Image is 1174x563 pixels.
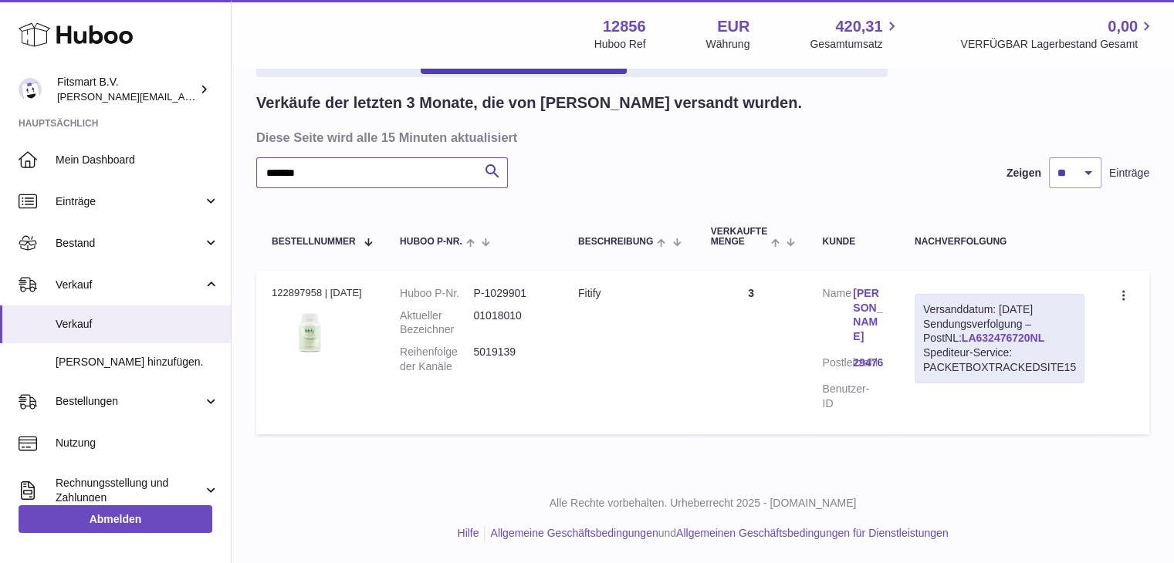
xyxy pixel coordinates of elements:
[923,302,1076,317] div: Versanddatum: [DATE]
[962,332,1044,344] a: LA632476720NL
[272,237,356,247] span: Bestellnummer
[57,75,196,104] div: Fitsmart B.V.
[256,93,802,113] h2: Verkäufe der letzten 3 Monate, die von [PERSON_NAME] versandt wurden.
[56,476,203,505] span: Rechnungsstellung und Zahlungen
[400,237,462,247] span: Huboo P-Nr.
[594,37,646,52] div: Huboo Ref
[923,346,1076,375] div: Spediteur-Service: PACKETBOXTRACKEDSITE15
[490,527,658,539] a: Allgemeine Geschäftsbedingungen
[717,16,749,37] strong: EUR
[960,16,1155,52] a: 0,00 VERFÜGBAR Lagerbestand Gesamt
[400,286,473,301] dt: Huboo P-Nr.
[56,394,203,409] span: Bestellungen
[603,16,646,37] strong: 12856
[578,237,653,247] span: Beschreibung
[915,294,1084,383] div: Sendungsverfolgung – PostNL:
[457,527,479,539] a: Hilfe
[835,16,882,37] span: 420,31
[853,286,884,345] a: [PERSON_NAME]
[57,90,310,103] span: [PERSON_NAME][EMAIL_ADDRESS][DOMAIN_NAME]
[19,78,42,101] img: jonathan@leaderoo.com
[960,37,1155,52] span: VERFÜGBAR Lagerbestand Gesamt
[578,286,680,301] div: Fitify
[19,505,212,533] a: Abmelden
[822,356,853,374] dt: Postleitzahl
[272,305,349,359] img: 128561739542540.png
[473,345,546,374] dd: 5019139
[256,129,1145,146] h3: Diese Seite wird alle 15 Minuten aktualisiert
[272,286,369,300] div: 122897958 | [DATE]
[822,237,883,247] div: Kunde
[810,37,900,52] span: Gesamtumsatz
[853,356,884,370] a: 29476
[56,194,203,209] span: Einträge
[56,278,203,292] span: Verkauf
[56,236,203,251] span: Bestand
[711,227,767,247] span: Verkaufte Menge
[56,436,219,450] span: Nutzung
[676,527,949,539] a: Allgemeinen Geschäftsbedingungen für Dienstleistungen
[473,286,546,301] dd: P-1029901
[244,496,1162,511] p: Alle Rechte vorbehalten. Urheberrecht 2025 - [DOMAIN_NAME]
[473,308,546,338] dd: 01018010
[822,382,853,411] dt: Benutzer-ID
[822,286,853,349] dt: Name
[56,355,219,369] span: [PERSON_NAME] hinzufügen.
[485,526,948,541] li: und
[706,37,750,52] div: Währung
[56,317,219,332] span: Verkauf
[400,308,473,338] dt: Aktueller Bezeichner
[1109,166,1149,180] span: Einträge
[810,16,900,52] a: 420,31 Gesamtumsatz
[400,345,473,374] dt: Reihenfolge der Kanäle
[915,237,1084,247] div: Nachverfolgung
[1007,166,1041,180] label: Zeigen
[695,271,807,434] td: 3
[1108,16,1138,37] span: 0,00
[56,153,219,167] span: Mein Dashboard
